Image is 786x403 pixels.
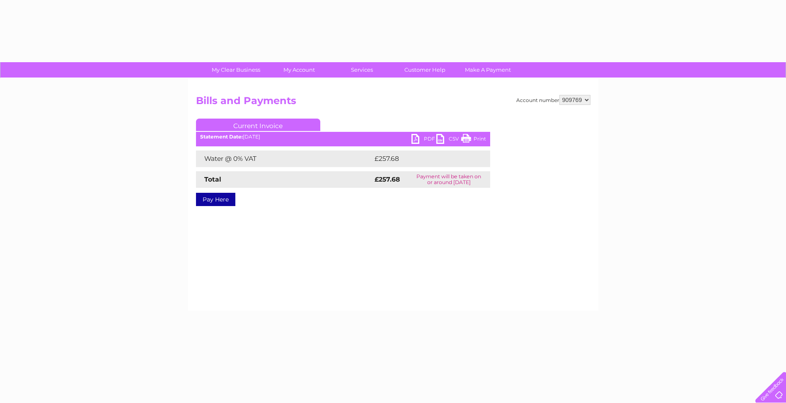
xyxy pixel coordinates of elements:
[454,62,522,78] a: Make A Payment
[516,95,590,105] div: Account number
[196,119,320,131] a: Current Invoice
[375,175,400,183] strong: £257.68
[196,134,490,140] div: [DATE]
[461,134,486,146] a: Print
[196,151,372,167] td: Water @ 0% VAT
[391,62,459,78] a: Customer Help
[265,62,333,78] a: My Account
[372,151,475,167] td: £257.68
[202,62,270,78] a: My Clear Business
[436,134,461,146] a: CSV
[328,62,396,78] a: Services
[200,134,243,140] b: Statement Date:
[204,175,221,183] strong: Total
[196,193,235,206] a: Pay Here
[196,95,590,111] h2: Bills and Payments
[411,134,436,146] a: PDF
[408,171,490,188] td: Payment will be taken on or around [DATE]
